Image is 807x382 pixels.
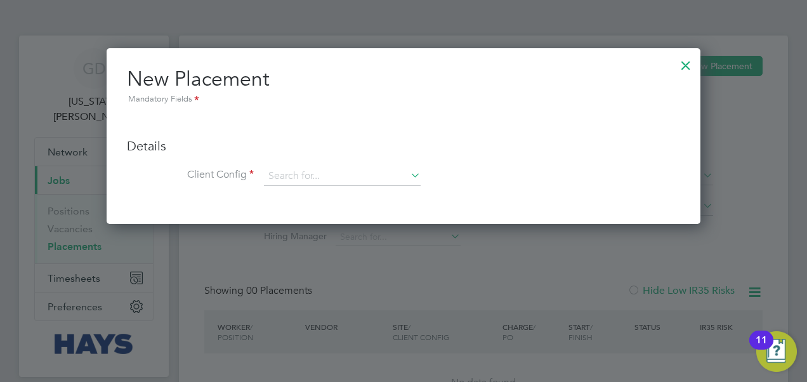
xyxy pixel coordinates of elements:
h3: Details [127,138,680,154]
div: 11 [756,340,767,357]
div: Mandatory Fields [127,93,680,107]
button: Open Resource Center, 11 new notifications [756,331,797,372]
label: Client Config [127,168,254,181]
h2: New Placement [127,66,680,107]
input: Search for... [264,167,421,186]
